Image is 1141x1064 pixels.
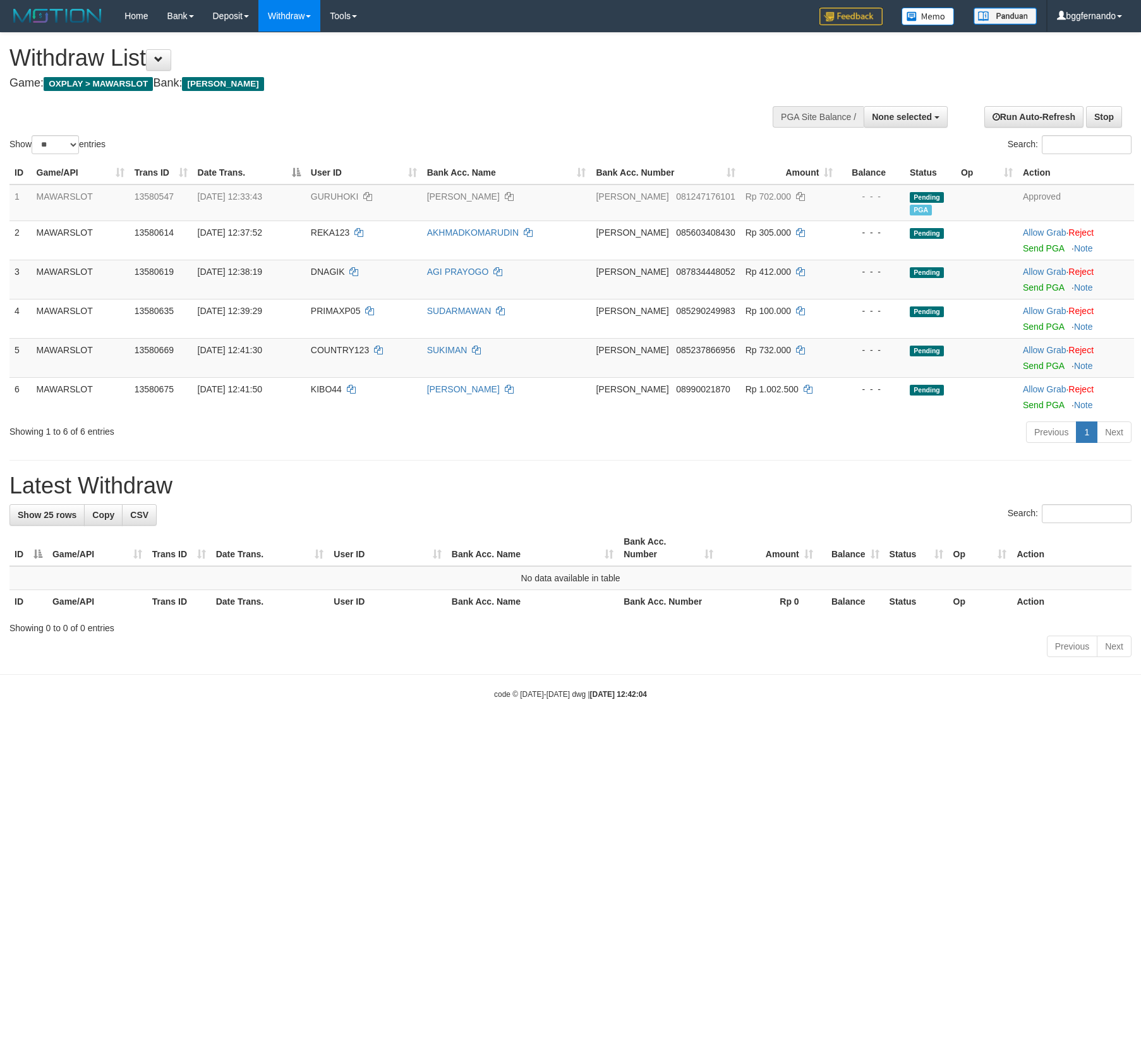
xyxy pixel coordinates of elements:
[676,345,735,355] span: Copy 085237866956 to clipboard
[1076,421,1097,443] a: 1
[676,191,735,202] span: Copy 081247176101 to clipboard
[676,384,730,394] span: Copy 08990021870 to clipboard
[147,530,211,566] th: Trans ID: activate to sort column ascending
[1018,184,1134,221] td: Approved
[447,590,619,614] th: Bank Acc. Name
[1068,306,1094,316] a: Reject
[311,345,369,355] span: COUNTRY123
[910,385,944,396] span: Pending
[211,590,329,614] th: Date Trans.
[182,77,263,91] span: [PERSON_NAME]
[1008,504,1132,523] label: Search:
[818,590,884,614] th: Balance
[32,377,130,416] td: MAWARSLOT
[32,260,130,299] td: MAWARSLOT
[92,510,114,520] span: Copy
[311,191,358,202] span: GURUHOKI
[9,299,32,338] td: 4
[1068,345,1094,355] a: Reject
[1018,299,1134,338] td: ·
[1023,227,1068,238] span: ·
[135,345,174,355] span: 13580669
[198,267,262,277] span: [DATE] 12:38:19
[130,161,193,184] th: Trans ID: activate to sort column ascending
[818,530,884,566] th: Balance: activate to sort column ascending
[9,420,466,438] div: Showing 1 to 6 of 6 entries
[47,590,147,614] th: Game/API
[1074,243,1093,253] a: Note
[1097,421,1132,443] a: Next
[676,227,735,238] span: Copy 085603408430 to clipboard
[135,384,174,394] span: 13580675
[1068,227,1094,238] a: Reject
[1023,384,1066,394] a: Allow Grab
[619,530,718,566] th: Bank Acc. Number: activate to sort column ascending
[84,504,123,526] a: Copy
[1068,267,1094,277] a: Reject
[974,8,1037,25] img: panduan.png
[427,384,500,394] a: [PERSON_NAME]
[1023,361,1064,371] a: Send PGA
[1011,530,1132,566] th: Action
[32,184,130,221] td: MAWARSLOT
[1023,400,1064,410] a: Send PGA
[1023,345,1066,355] a: Allow Grab
[32,299,130,338] td: MAWARSLOT
[1097,636,1132,657] a: Next
[1018,221,1134,260] td: ·
[746,384,799,394] span: Rp 1.002.500
[746,227,791,238] span: Rp 305.000
[843,190,900,203] div: - - -
[718,590,818,614] th: Rp 0
[596,384,668,394] span: [PERSON_NAME]
[1074,322,1093,332] a: Note
[872,112,932,122] span: None selected
[843,226,900,239] div: - - -
[427,227,519,238] a: AKHMADKOMARUDIN
[9,260,32,299] td: 3
[1023,384,1068,394] span: ·
[1023,306,1068,316] span: ·
[9,590,47,614] th: ID
[427,306,492,316] a: SUDARMAWAN
[676,267,735,277] span: Copy 087834448052 to clipboard
[9,530,47,566] th: ID: activate to sort column descending
[311,227,349,238] span: REKA123
[984,106,1084,128] a: Run Auto-Refresh
[9,45,748,71] h1: Withdraw List
[198,191,262,202] span: [DATE] 12:33:43
[1008,135,1132,154] label: Search:
[9,77,748,90] h4: Game: Bank:
[884,590,948,614] th: Status
[1023,267,1068,277] span: ·
[9,566,1132,590] td: No data available in table
[427,267,489,277] a: AGI PRAYOGO
[9,221,32,260] td: 2
[9,504,85,526] a: Show 25 rows
[198,306,262,316] span: [DATE] 12:39:29
[902,8,955,25] img: Button%20Memo.svg
[910,267,944,278] span: Pending
[910,192,944,203] span: Pending
[910,306,944,317] span: Pending
[843,305,900,317] div: - - -
[18,510,76,520] span: Show 25 rows
[905,161,956,184] th: Status
[211,530,329,566] th: Date Trans.: activate to sort column ascending
[44,77,153,91] span: OXPLAY > MAWARSLOT
[9,338,32,377] td: 5
[746,306,791,316] span: Rp 100.000
[427,191,500,202] a: [PERSON_NAME]
[193,161,306,184] th: Date Trans.: activate to sort column descending
[956,161,1018,184] th: Op: activate to sort column ascending
[329,530,447,566] th: User ID: activate to sort column ascending
[948,530,1012,566] th: Op: activate to sort column ascending
[1042,135,1132,154] input: Search:
[198,384,262,394] span: [DATE] 12:41:50
[1023,227,1066,238] a: Allow Grab
[32,221,130,260] td: MAWARSLOT
[135,306,174,316] span: 13580635
[910,228,944,239] span: Pending
[596,345,668,355] span: [PERSON_NAME]
[130,510,148,520] span: CSV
